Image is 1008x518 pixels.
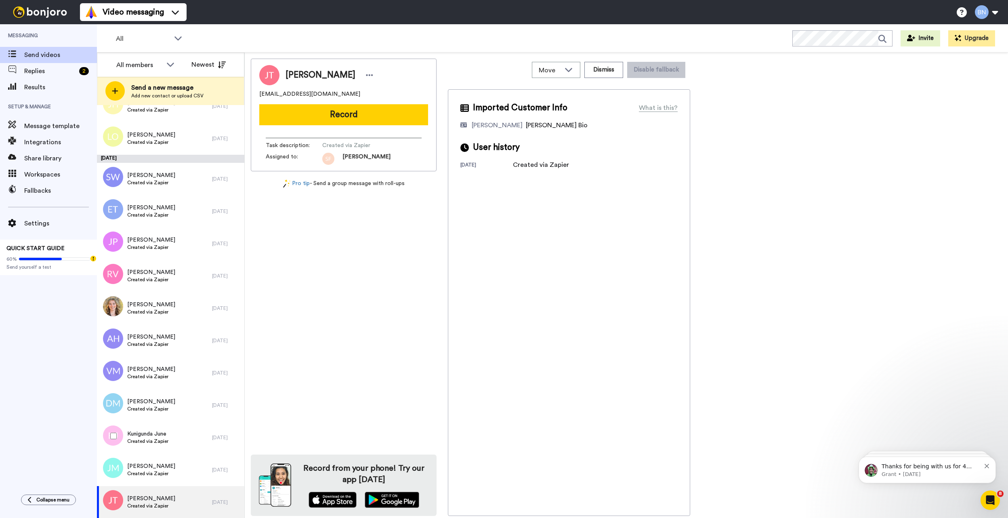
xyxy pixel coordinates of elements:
[116,34,170,44] span: All
[127,406,175,412] span: Created via Zapier
[127,503,175,509] span: Created via Zapier
[10,6,70,18] img: bj-logo-header-white.svg
[212,467,240,473] div: [DATE]
[259,90,360,98] span: [EMAIL_ADDRESS][DOMAIN_NAME]
[286,69,355,81] span: [PERSON_NAME]
[901,30,940,46] button: Invite
[127,430,168,438] span: Kunigunda June
[127,398,175,406] span: [PERSON_NAME]
[460,162,513,170] div: [DATE]
[6,264,90,270] span: Send yourself a test
[127,171,175,179] span: [PERSON_NAME]
[212,499,240,505] div: [DATE]
[212,208,240,215] div: [DATE]
[981,491,1000,510] iframe: Intercom live chat
[131,83,204,93] span: Send a new message
[24,186,97,196] span: Fallbacks
[127,236,175,244] span: [PERSON_NAME]
[627,62,685,78] button: Disable fallback
[212,273,240,279] div: [DATE]
[127,462,175,470] span: [PERSON_NAME]
[21,495,76,505] button: Collapse menu
[185,57,232,73] button: Newest
[127,212,175,218] span: Created via Zapier
[526,122,588,128] span: [PERSON_NAME] Bio
[472,120,523,130] div: [PERSON_NAME]
[322,153,334,165] img: sf.png
[85,6,98,19] img: vm-color.svg
[212,103,240,109] div: [DATE]
[103,199,123,219] img: et.png
[24,154,97,163] span: Share library
[127,470,175,477] span: Created via Zapier
[212,305,240,312] div: [DATE]
[212,434,240,441] div: [DATE]
[846,440,1008,496] iframe: Intercom notifications message
[97,155,244,163] div: [DATE]
[90,255,97,262] div: Tooltip anchor
[127,365,175,373] span: [PERSON_NAME]
[127,268,175,276] span: [PERSON_NAME]
[473,141,520,154] span: User history
[127,438,168,444] span: Created via Zapier
[127,341,175,347] span: Created via Zapier
[6,246,65,251] span: QUICK START GUIDE
[24,219,97,228] span: Settings
[212,176,240,182] div: [DATE]
[35,31,134,38] p: Message from Grant, sent 12w ago
[24,50,97,60] span: Send videos
[24,170,97,179] span: Workspaces
[127,309,175,315] span: Created via Zapier
[299,463,428,485] h4: Record from your phone! Try our app [DATE]
[116,60,162,70] div: All members
[309,492,357,508] img: appstore
[365,492,419,508] img: playstore
[36,497,69,503] span: Collapse menu
[127,373,175,380] span: Created via Zapier
[251,179,437,188] div: - Send a group message with roll-ups
[79,67,89,75] div: 2
[127,179,175,186] span: Created via Zapier
[127,131,175,139] span: [PERSON_NAME]
[103,126,123,147] img: lo.png
[127,495,175,503] span: [PERSON_NAME]
[513,160,569,170] div: Created via Zapier
[24,137,97,147] span: Integrations
[342,153,391,165] span: [PERSON_NAME]
[103,167,123,187] img: sw.png
[266,141,322,150] span: Task description :
[24,82,97,92] span: Results
[103,393,123,413] img: dm.png
[584,62,623,78] button: Dismiss
[212,402,240,409] div: [DATE]
[127,204,175,212] span: [PERSON_NAME]
[997,491,1004,497] span: 8
[127,276,175,283] span: Created via Zapier
[103,296,123,316] img: 4c672eb8-6cfd-4d9e-8b4e-cf310a56063e.jpg
[259,104,428,125] button: Record
[103,6,164,18] span: Video messaging
[212,240,240,247] div: [DATE]
[103,264,123,284] img: rv.png
[322,141,399,150] span: Created via Zapier
[103,458,123,478] img: jm.png
[103,490,123,510] img: jt.png
[103,232,123,252] img: jp.png
[103,361,123,381] img: vm.png
[127,333,175,341] span: [PERSON_NAME]
[259,463,291,507] img: download
[283,179,290,188] img: magic-wand.svg
[212,337,240,344] div: [DATE]
[473,102,567,114] span: Imported Customer Info
[127,301,175,309] span: [PERSON_NAME]
[35,23,133,183] span: Thanks for being with us for 4 months - it's flown by! How can we make the next 4 months even bet...
[138,22,143,29] button: Dismiss notification
[259,65,279,85] img: Image of Jess Trigg
[266,153,322,165] span: Assigned to:
[127,244,175,251] span: Created via Zapier
[212,370,240,376] div: [DATE]
[127,139,175,145] span: Created via Zapier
